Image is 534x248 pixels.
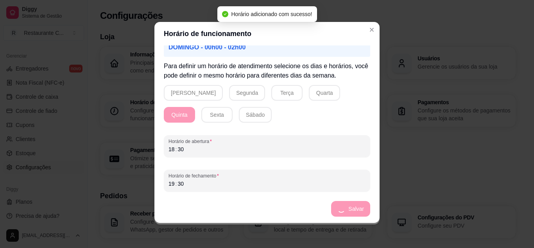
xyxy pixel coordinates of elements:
[168,138,366,145] span: Horário de abertura
[177,180,185,188] div: minute,
[175,180,178,188] div: :
[231,11,312,17] span: Horário adicionado com sucesso!
[164,62,370,80] p: Para definir um horário de atendimento selecione os dias e horários, você pode definir o mesmo ho...
[154,22,380,45] header: Horário de funcionamento
[168,145,176,153] div: hour,
[222,11,228,17] span: check-circle
[168,180,176,188] div: hour,
[168,44,245,51] span: DOMINGO - 00h00 - 02h00
[168,173,366,179] span: Horário de fechamento
[175,145,178,153] div: :
[177,145,185,153] div: minute,
[366,24,378,36] button: Close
